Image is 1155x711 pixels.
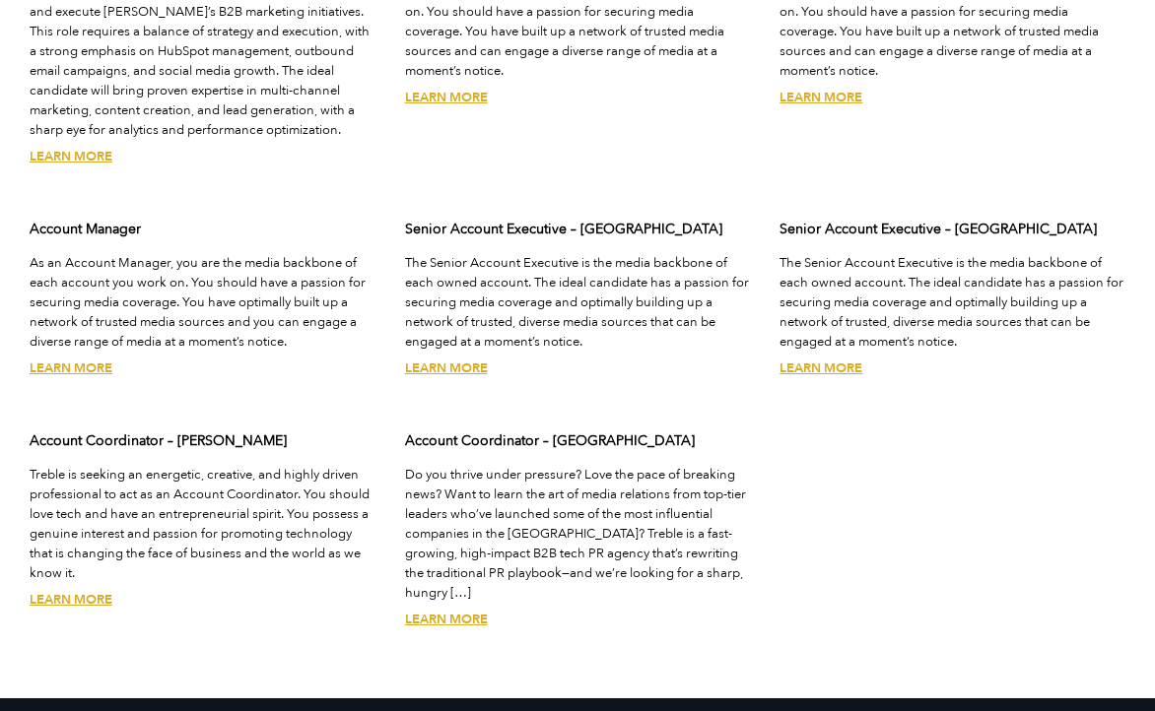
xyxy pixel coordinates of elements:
[30,220,375,239] h3: Account Manager
[30,148,112,165] a: Marketing Manager – Austin or San Francisco
[30,431,375,451] h3: Account Coordinator – [PERSON_NAME]
[405,431,751,451] h3: Account Coordinator – [GEOGRAPHIC_DATA]
[405,465,751,603] p: Do you thrive under pressure? Love the pace of breaking news? Want to learn the art of media rela...
[780,89,862,106] a: Director – San Francisco
[30,359,112,377] a: Account Manager
[780,253,1125,352] p: The Senior Account Executive is the media backbone of each owned account. The ideal candidate has...
[405,611,488,628] a: Account Coordinator – San Francisco
[405,253,751,352] p: The Senior Account Executive is the media backbone of each owned account. The ideal candidate has...
[30,591,112,609] a: Account Coordinator – Austin
[780,220,1125,239] h3: Senior Account Executive – [GEOGRAPHIC_DATA]
[780,359,862,377] a: Senior Account Executive – Austin
[30,253,375,352] p: As an Account Manager, you are the media backbone of each account you work on. You should have a ...
[405,89,488,106] a: Director – Austin
[405,359,488,377] a: Senior Account Executive – San Francisco Bay Area
[30,465,375,583] p: Treble is seeking an energetic, creative, and highly driven professional to act as an Account Coo...
[405,220,751,239] h3: Senior Account Executive – [GEOGRAPHIC_DATA]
